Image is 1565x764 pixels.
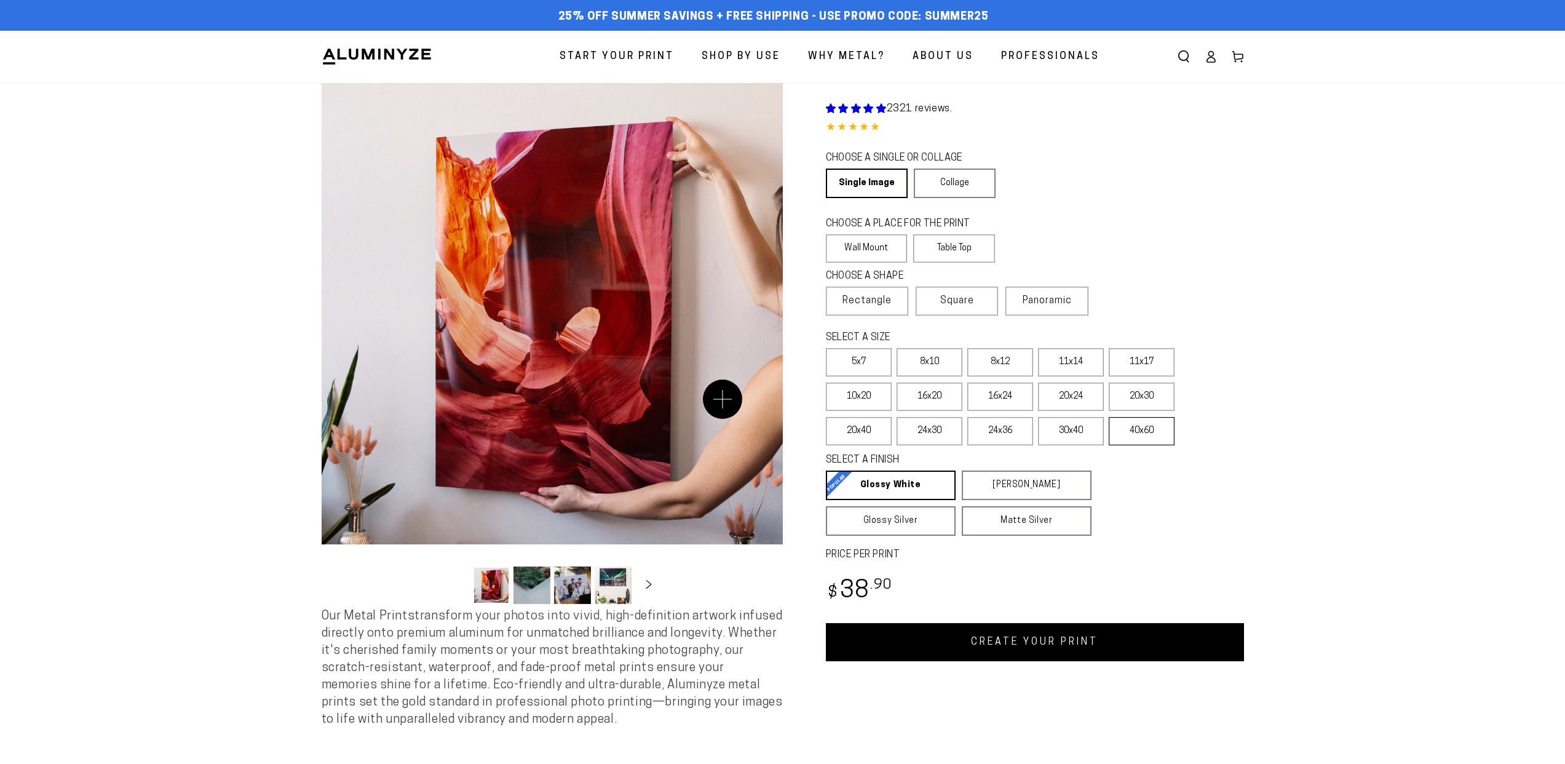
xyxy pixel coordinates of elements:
[550,41,683,73] a: Start Your Print
[473,567,510,604] button: Load image 1 in gallery view
[1109,417,1175,445] label: 40x60
[826,234,908,263] label: Wall Mount
[826,579,893,603] bdi: 38
[962,506,1092,536] a: Matte Silver
[992,41,1109,73] a: Professionals
[826,453,1062,468] legend: SELECT A FINISH
[826,119,1244,137] div: 4.85 out of 5.0 stars
[702,48,780,66] span: Shop By Use
[826,331,1072,345] legend: SELECT A SIZE
[967,417,1033,445] label: 24x36
[1038,383,1104,411] label: 20x24
[1001,48,1099,66] span: Professionals
[1170,43,1197,70] summary: Search our site
[1109,348,1175,376] label: 11x17
[1038,417,1104,445] label: 30x40
[826,383,892,411] label: 10x20
[513,567,550,604] button: Load image 2 in gallery view
[560,48,674,66] span: Start Your Print
[595,567,632,604] button: Load image 4 in gallery view
[826,217,984,231] legend: CHOOSE A PLACE FOR THE PRINT
[1109,383,1175,411] label: 20x30
[635,571,662,599] button: Slide right
[828,585,838,602] span: $
[558,10,989,24] span: 25% off Summer Savings + Free Shipping - Use Promo Code: SUMMER25
[826,623,1244,661] a: CREATE YOUR PRINT
[322,83,783,608] media-gallery: Gallery Viewer
[826,506,956,536] a: Glossy Silver
[870,578,892,592] sup: .90
[897,383,962,411] label: 16x20
[799,41,894,73] a: Why Metal?
[967,348,1033,376] label: 8x12
[826,417,892,445] label: 20x40
[1023,296,1072,306] span: Panoramic
[826,471,956,500] a: Glossy White
[826,169,908,198] a: Single Image
[913,48,973,66] span: About Us
[826,548,1244,562] label: PRICE PER PRINT
[903,41,983,73] a: About Us
[808,48,885,66] span: Why Metal?
[322,47,432,66] img: Aluminyze
[897,417,962,445] label: 24x30
[826,269,986,284] legend: CHOOSE A SHAPE
[914,169,996,198] a: Collage
[826,348,892,376] label: 5x7
[322,610,783,726] span: Our Metal Prints transform your photos into vivid, high-definition artwork infused directly onto ...
[826,151,985,165] legend: CHOOSE A SINGLE OR COLLAGE
[967,383,1033,411] label: 16x24
[442,571,469,599] button: Slide left
[1038,348,1104,376] label: 11x14
[897,348,962,376] label: 8x10
[554,567,591,604] button: Load image 3 in gallery view
[913,234,995,263] label: Table Top
[962,471,1092,500] a: [PERSON_NAME]
[692,41,790,73] a: Shop By Use
[940,293,974,308] span: Square
[842,293,892,308] span: Rectangle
